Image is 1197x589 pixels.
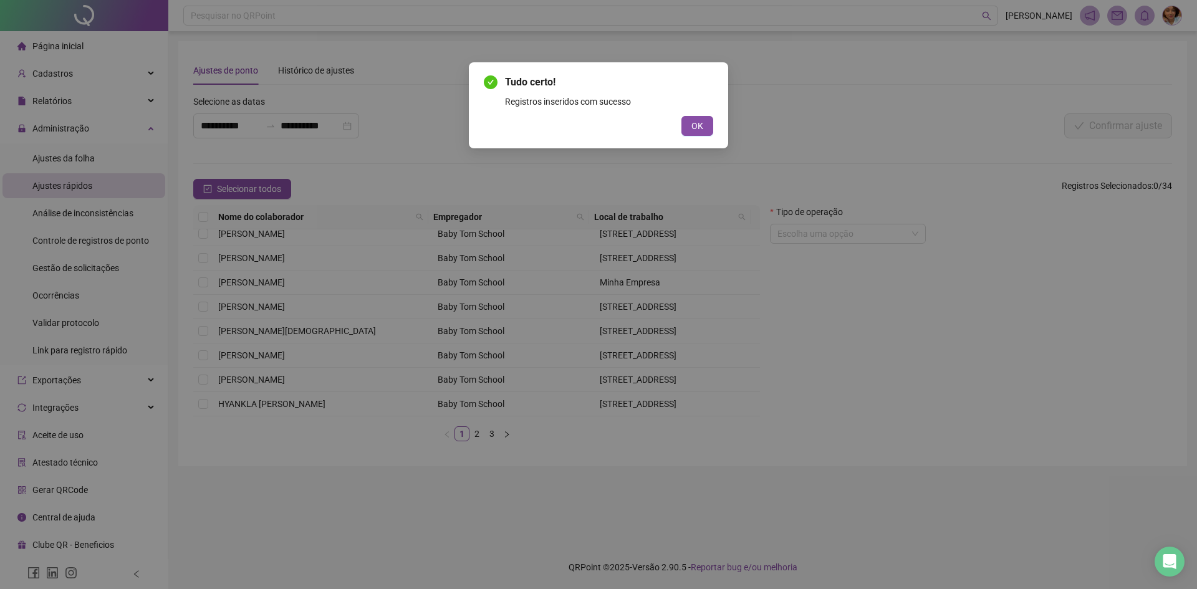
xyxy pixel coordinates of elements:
[484,75,498,89] span: check-circle
[1155,547,1185,577] div: Open Intercom Messenger
[691,119,703,133] span: OK
[505,95,713,108] div: Registros inseridos com sucesso
[505,75,713,90] span: Tudo certo!
[681,116,713,136] button: OK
